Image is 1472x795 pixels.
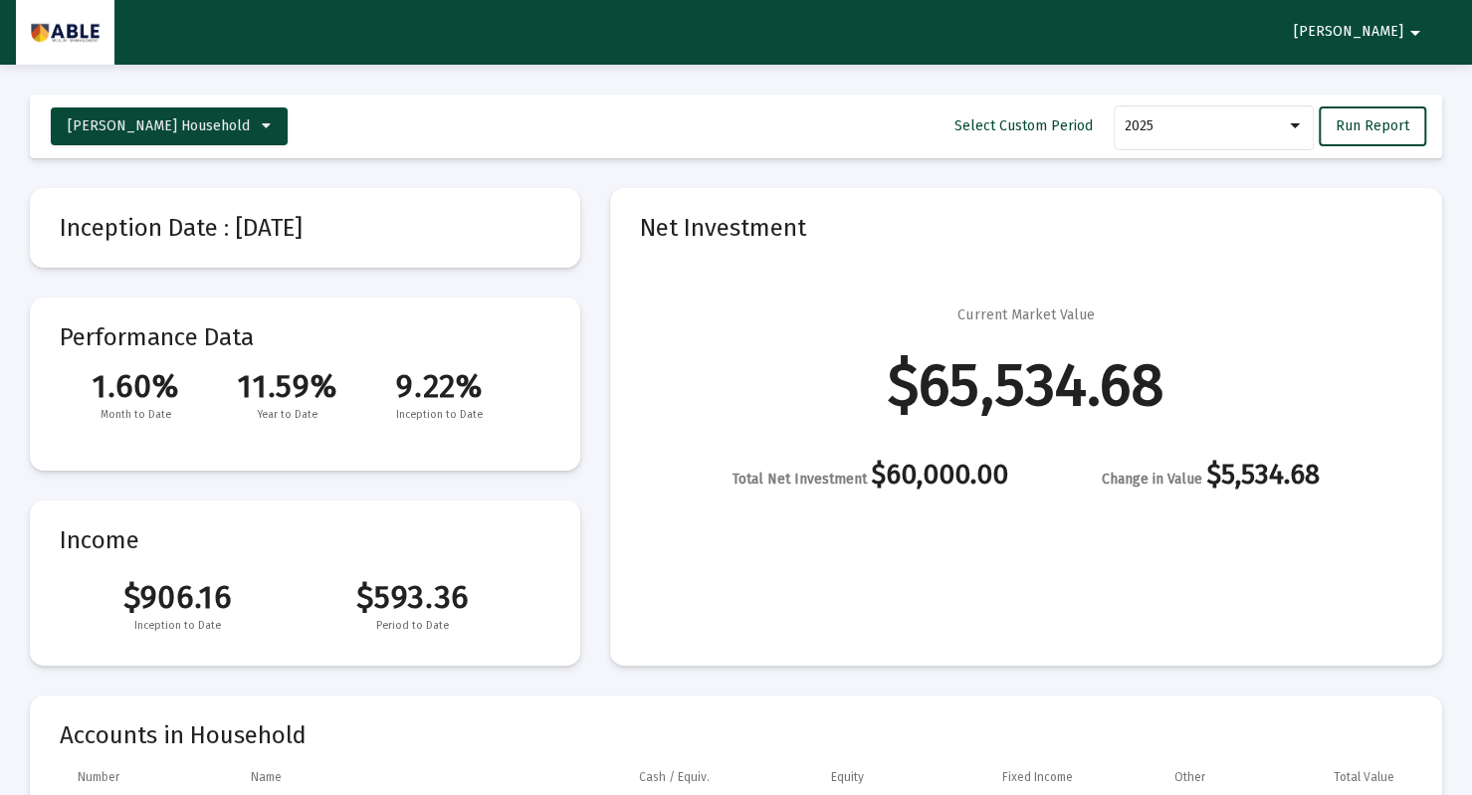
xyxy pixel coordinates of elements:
span: Year to Date [212,405,364,425]
button: [PERSON_NAME] [1270,12,1451,52]
span: 1.60% [60,367,212,405]
div: $5,534.68 [1102,465,1320,490]
span: Month to Date [60,405,212,425]
mat-card-title: Performance Data [60,327,550,425]
div: Total Value [1334,769,1394,785]
span: $906.16 [60,578,295,616]
span: Total Net Investment [733,471,867,488]
div: Fixed Income [1002,769,1073,785]
span: Inception to Date [363,405,516,425]
span: [PERSON_NAME] Household [68,117,250,134]
span: Select Custom Period [954,117,1093,134]
span: Change in Value [1102,471,1202,488]
mat-icon: arrow_drop_down [1403,13,1427,53]
button: Run Report [1319,106,1426,146]
div: Name [251,769,282,785]
div: $60,000.00 [733,465,1008,490]
span: [PERSON_NAME] [1294,24,1403,41]
span: Inception to Date [60,616,295,636]
span: 11.59% [212,367,364,405]
span: $593.36 [295,578,529,616]
mat-card-title: Inception Date : [DATE] [60,218,550,238]
div: Other [1174,769,1205,785]
div: Cash / Equiv. [639,769,710,785]
span: 2025 [1125,117,1154,134]
div: Number [78,769,119,785]
span: Run Report [1336,117,1409,134]
div: Current Market Value [957,305,1094,325]
div: $65,534.68 [888,375,1163,395]
mat-card-title: Accounts in Household [60,725,1412,745]
mat-card-title: Income [60,530,550,550]
div: Equity [831,769,864,785]
img: Dashboard [31,13,100,53]
span: 9.22% [363,367,516,405]
span: Period to Date [295,616,529,636]
button: [PERSON_NAME] Household [51,107,288,145]
mat-card-title: Net Investment [640,218,1412,238]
